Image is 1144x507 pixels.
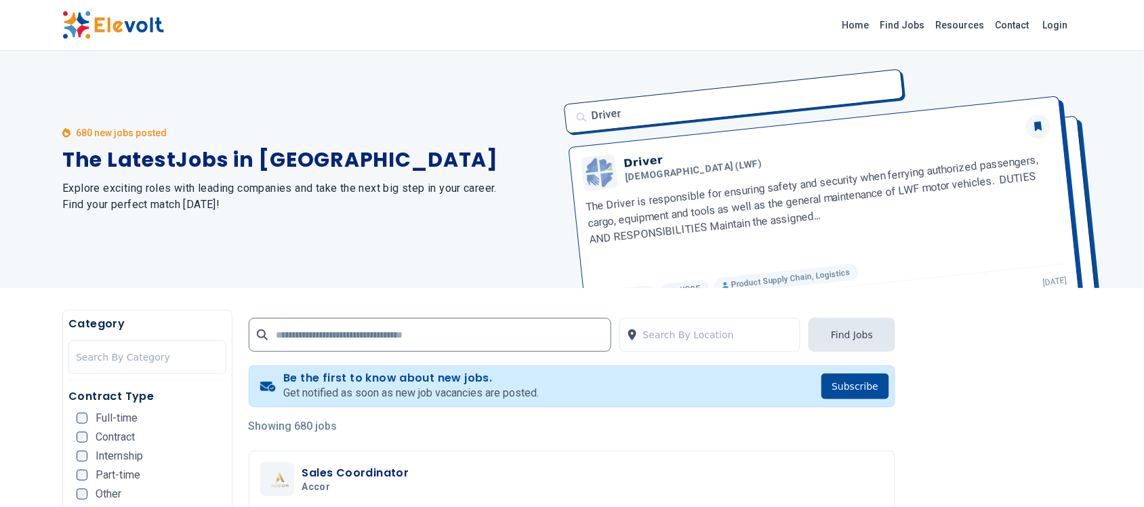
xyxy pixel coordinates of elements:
[76,126,167,140] p: 680 new jobs posted
[1035,12,1076,39] a: Login
[931,14,990,36] a: Resources
[1076,442,1144,507] iframe: Chat Widget
[302,481,331,493] span: Accor
[283,371,539,385] h4: Be the first to know about new jobs.
[96,432,135,443] span: Contract
[990,14,1035,36] a: Contact
[875,14,931,36] a: Find Jobs
[96,413,138,424] span: Full-time
[283,385,539,401] p: Get notified as soon as new job vacancies are posted.
[62,180,556,213] h2: Explore exciting roles with leading companies and take the next big step in your career. Find you...
[77,489,87,500] input: Other
[96,451,143,462] span: Internship
[249,418,896,434] p: Showing 680 jobs
[62,148,556,172] h1: The Latest Jobs in [GEOGRAPHIC_DATA]
[77,470,87,481] input: Part-time
[264,471,291,488] img: Accor
[68,316,226,332] h5: Category
[62,11,164,39] img: Elevolt
[809,318,895,352] button: Find Jobs
[821,373,890,399] button: Subscribe
[96,489,121,500] span: Other
[77,451,87,462] input: Internship
[96,470,140,481] span: Part-time
[68,388,226,405] h5: Contract Type
[302,465,409,481] h3: Sales Coordinator
[837,14,875,36] a: Home
[77,413,87,424] input: Full-time
[77,432,87,443] input: Contract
